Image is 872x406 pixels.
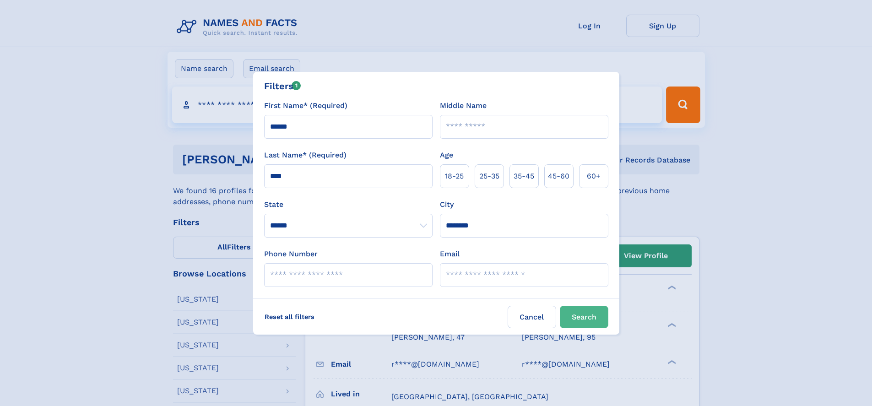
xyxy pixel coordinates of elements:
[560,306,608,328] button: Search
[440,150,453,161] label: Age
[264,199,433,210] label: State
[587,171,601,182] span: 60+
[264,79,301,93] div: Filters
[479,171,499,182] span: 25‑35
[445,171,464,182] span: 18‑25
[440,199,454,210] label: City
[440,100,487,111] label: Middle Name
[440,249,460,260] label: Email
[259,306,320,328] label: Reset all filters
[514,171,534,182] span: 35‑45
[264,100,347,111] label: First Name* (Required)
[264,150,347,161] label: Last Name* (Required)
[548,171,569,182] span: 45‑60
[264,249,318,260] label: Phone Number
[508,306,556,328] label: Cancel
